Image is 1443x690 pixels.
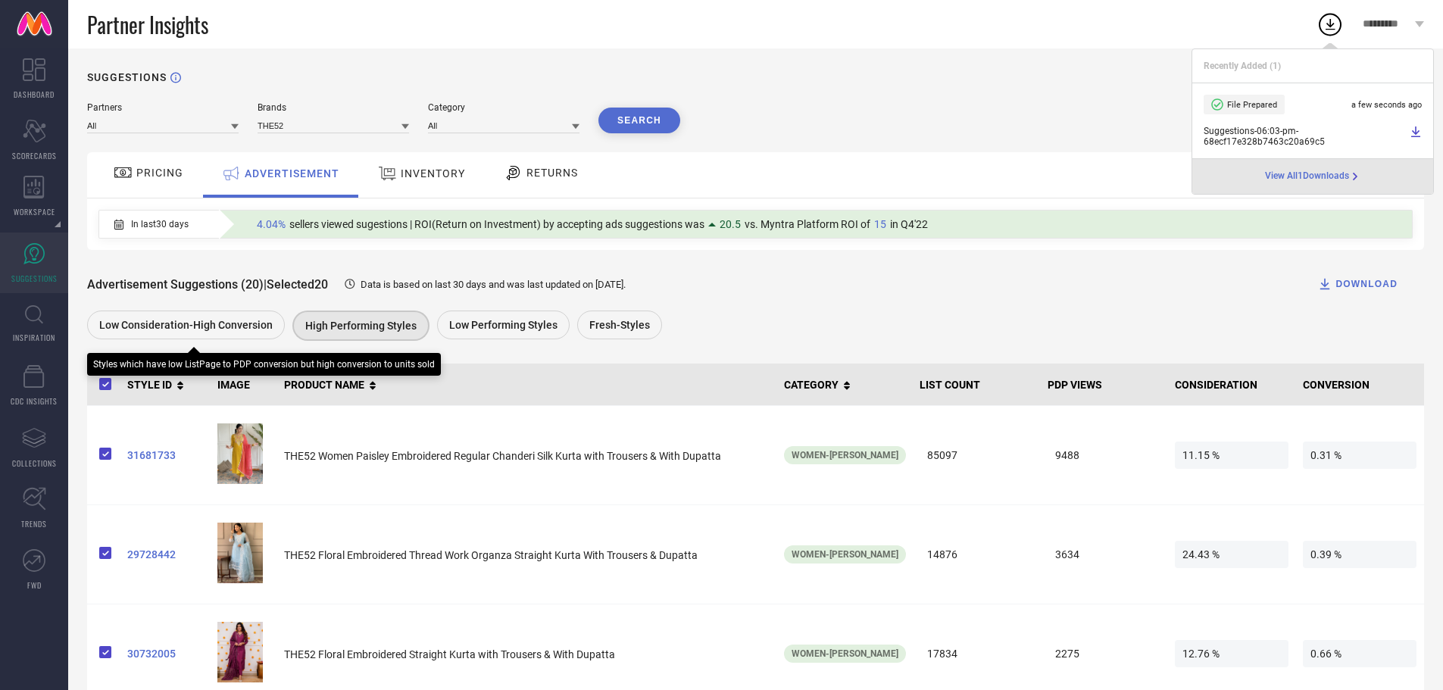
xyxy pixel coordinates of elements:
[401,167,465,180] span: INVENTORY
[792,549,898,560] span: Women-[PERSON_NAME]
[1042,364,1169,406] th: PDP VIEWS
[428,102,579,113] div: Category
[1175,541,1288,568] span: 24.43 %
[526,167,578,179] span: RETURNS
[920,640,1033,667] span: 17834
[217,622,263,682] img: EDLmWq3h_04d3442129e447d297cd7ed76e58ad80.jpg
[87,277,264,292] span: Advertisement Suggestions (20)
[127,548,206,560] a: 29728442
[14,89,55,100] span: DASHBOARD
[27,579,42,591] span: FWD
[1303,541,1416,568] span: 0.39 %
[21,518,47,529] span: TRENDS
[1265,170,1361,183] a: View All1Downloads
[1303,640,1416,667] span: 0.66 %
[1317,276,1398,292] div: DOWNLOAD
[449,319,558,331] span: Low Performing Styles
[284,648,615,660] span: THE52 Floral Embroidered Straight Kurta with Trousers & With Dupatta
[289,218,704,230] span: sellers viewed sugestions | ROI(Return on Investment) by accepting ads suggestions was
[745,218,870,230] span: vs. Myntra Platform ROI of
[258,102,409,113] div: Brands
[87,9,208,40] span: Partner Insights
[1265,170,1361,183] div: Open download page
[589,319,650,331] span: Fresh-Styles
[284,549,698,561] span: THE52 Floral Embroidered Thread Work Organza Straight Kurta With Trousers & Dupatta
[914,364,1041,406] th: LIST COUNT
[127,449,206,461] a: 31681733
[13,332,55,343] span: INSPIRATION
[1303,442,1416,469] span: 0.31 %
[1204,126,1406,147] span: Suggestions - 06:03-pm - 68ecf17e328b7463c20a69c5
[264,277,267,292] span: |
[1175,442,1288,469] span: 11.15 %
[1204,61,1281,71] span: Recently Added ( 1 )
[87,102,239,113] div: Partners
[792,450,898,461] span: Women-[PERSON_NAME]
[1265,170,1349,183] span: View All 1 Downloads
[99,319,273,331] span: Low Consideration-High Conversion
[11,273,58,284] span: SUGGESTIONS
[14,206,55,217] span: WORKSPACE
[1297,364,1424,406] th: CONVERSION
[217,423,263,484] img: 56LTv9U4_5f6d2bc8e6c84f458b47612623f0f5e3.jpg
[920,442,1033,469] span: 85097
[1048,442,1161,469] span: 9488
[720,218,741,230] span: 20.5
[127,648,206,660] a: 30732005
[267,277,328,292] span: Selected 20
[245,167,339,180] span: ADVERTISEMENT
[874,218,886,230] span: 15
[87,71,167,83] h1: SUGGESTIONS
[1227,100,1277,110] span: File Prepared
[361,279,626,290] span: Data is based on last 30 days and was last updated on [DATE] .
[1175,640,1288,667] span: 12.76 %
[12,150,57,161] span: SCORECARDS
[305,320,417,332] span: High Performing Styles
[890,218,928,230] span: in Q4'22
[11,395,58,407] span: CDC INSIGHTS
[1169,364,1296,406] th: CONSIDERATION
[1048,640,1161,667] span: 2275
[1048,541,1161,568] span: 3634
[1351,100,1422,110] span: a few seconds ago
[1298,269,1416,299] button: DOWNLOAD
[778,364,914,406] th: CATEGORY
[278,364,778,406] th: PRODUCT NAME
[1317,11,1344,38] div: Open download list
[598,108,680,133] button: Search
[211,364,277,406] th: IMAGE
[12,457,57,469] span: COLLECTIONS
[136,167,183,179] span: PRICING
[920,541,1033,568] span: 14876
[249,214,935,234] div: Percentage of sellers who have viewed suggestions for the current Insight Type
[1410,126,1422,147] a: Download
[792,648,898,659] span: Women-[PERSON_NAME]
[93,359,435,370] div: Styles which have low ListPage to PDP conversion but high conversion to units sold
[284,450,721,462] span: THE52 Women Paisley Embroidered Regular Chanderi Silk Kurta with Trousers & With Dupatta
[131,219,189,229] span: In last 30 days
[121,364,212,406] th: STYLE ID
[217,523,263,583] img: 0757c07a-58a8-4b0a-a5fe-5c9db83e68d61716444720949KurtaSets1.jpg
[257,218,286,230] span: 4.04%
